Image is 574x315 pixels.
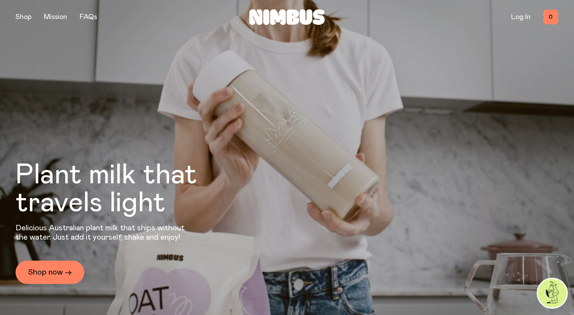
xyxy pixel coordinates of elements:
[16,223,190,242] p: Delicious Australian plant milk that ships without the water. Just add it yourself, shake and enjoy!
[16,161,239,217] h1: Plant milk that travels light
[44,14,67,21] a: Mission
[511,14,531,21] a: Log In
[543,9,558,25] button: 0
[80,14,97,21] a: FAQs
[538,279,567,308] img: agent
[16,261,84,284] a: Shop now →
